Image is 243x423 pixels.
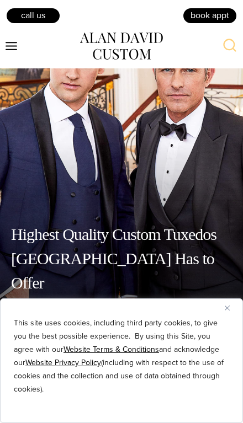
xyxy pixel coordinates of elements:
[64,344,159,355] a: Website Terms & Conditions
[225,301,238,314] button: Close
[6,7,61,24] a: Call Us
[225,306,230,310] img: Close
[216,33,243,60] button: View Search Form
[80,33,163,59] img: alan david custom
[25,357,101,368] a: Website Privacy Policy
[182,7,237,24] a: book appt
[11,211,232,306] h1: Highest Quality Custom Tuxedos [GEOGRAPHIC_DATA] Has to Offer
[14,317,229,396] p: This site uses cookies, including third party cookies, to give you the best possible experience. ...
